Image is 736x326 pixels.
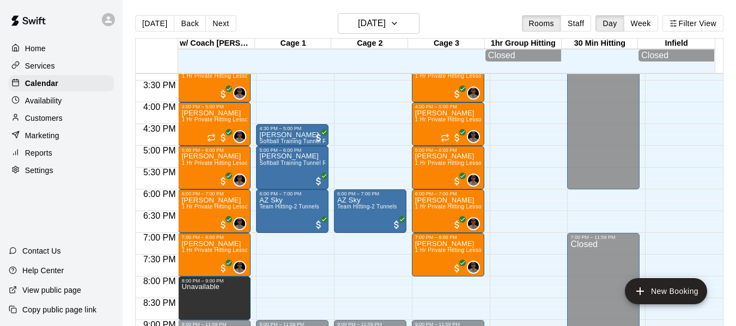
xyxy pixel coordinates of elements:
div: 4:00 PM – 5:00 PM [181,104,247,109]
p: Reports [25,147,52,158]
span: All customers have paid [218,132,229,143]
div: 6:00 PM – 7:00 PM [181,191,247,196]
div: 6:00 PM – 7:00 PM [337,191,403,196]
div: 6:00 PM – 7:00 PM: AZ Sky [334,189,406,233]
p: Services [25,60,55,71]
span: All customers have paid [218,89,229,100]
div: 5:00 PM – 6:00 PM [259,147,325,153]
span: All customers have paid [452,132,463,143]
span: 5:30 PM [141,168,179,177]
span: 6:00 PM [141,189,179,199]
div: 5:00 PM – 6:00 PM [181,147,247,153]
span: 1 Hr Private Hitting Lesson Ages [DEMOGRAPHIC_DATA] And Older [415,247,593,253]
button: Day [595,15,624,32]
p: Marketing [25,130,59,141]
div: 8:00 PM – 9:00 PM: Unavailable [178,276,251,320]
p: View public page [22,285,81,296]
a: Home [9,40,114,57]
button: [DATE] [338,13,419,34]
button: add [625,278,707,304]
div: Infield [638,39,715,49]
span: All customers have paid [452,176,463,187]
span: 1 Hr Private Hitting Lesson Ages [DEMOGRAPHIC_DATA] And Older [415,116,593,122]
div: w/ Coach [PERSON_NAME] [178,39,255,49]
div: 4:00 PM – 5:00 PM: Maggie Mullarkey [178,102,251,146]
div: Closed [488,51,558,60]
span: Allen Quinney [238,130,246,143]
a: Customers [9,110,114,126]
span: All customers have paid [218,219,229,230]
a: Services [9,58,114,74]
img: Allen Quinney [234,131,245,142]
span: 4:30 PM [141,124,179,133]
p: Settings [25,165,53,176]
img: Allen Quinney [468,262,479,273]
div: 6:00 PM – 7:00 PM [259,191,325,196]
img: Allen Quinney [468,218,479,229]
span: 4:00 PM [141,102,179,112]
a: Marketing [9,127,114,144]
span: All customers have paid [452,263,463,274]
span: 3:30 PM [141,81,179,90]
h6: [DATE] [358,16,386,31]
div: 6:00 PM – 7:00 PM: Sofia Fowler [412,189,484,233]
div: 5:00 PM – 6:00 PM [415,147,481,153]
span: Allen Quinney [238,87,246,100]
img: Allen Quinney [234,218,245,229]
span: 8:00 PM [141,276,179,286]
span: All customers have paid [452,89,463,100]
a: Settings [9,162,114,179]
button: Staff [561,15,592,32]
span: Softball Training Tunnel Rental [259,138,339,144]
span: 1 Hr Private Hitting Lesson Ages [DEMOGRAPHIC_DATA] And Older [415,204,593,210]
div: Allen Quinney [467,217,480,230]
div: Allen Quinney [467,130,480,143]
span: All customers have paid [218,263,229,274]
div: 7:00 PM – 8:00 PM: 1 Hr Private Hitting Lesson Ages 8 And Older [178,233,251,276]
div: 6:00 PM – 7:00 PM: AZ Sky [256,189,329,233]
div: 5:00 PM – 6:00 PM: Adelyn McCaffrey [412,146,484,189]
span: 1 Hr Private Hitting Lesson Ages [DEMOGRAPHIC_DATA] And Older [181,160,359,166]
p: Availability [25,95,62,106]
span: All customers have paid [452,219,463,230]
div: Cage 2 [331,39,408,49]
a: Reports [9,145,114,161]
img: Allen Quinney [234,175,245,186]
span: All customers have paid [313,176,324,187]
p: Help Center [22,265,64,276]
div: Cage 1 [255,39,332,49]
span: 8:30 PM [141,298,179,307]
a: Availability [9,93,114,109]
div: 4:00 PM – 5:00 PM: Maggie Mullarkey [412,102,484,146]
div: 6:00 PM – 7:00 PM [415,191,481,196]
a: Calendar [9,75,114,91]
div: Allen Quinney [467,261,480,274]
div: 4:30 PM – 5:00 PM: Cole Peterson [256,124,329,146]
div: Allen Quinney [233,87,246,100]
div: Allen Quinney [233,130,246,143]
div: 4:30 PM – 5:00 PM [259,126,325,131]
span: Recurring event [207,133,216,142]
button: Back [174,15,206,32]
div: 5:00 PM – 6:00 PM: Angie Satterly [256,146,329,189]
div: 7:00 PM – 8:00 PM [415,235,481,240]
button: Week [624,15,658,32]
button: Next [205,15,236,32]
img: Allen Quinney [468,88,479,99]
span: All customers have paid [391,219,402,230]
span: Allen Quinney [238,174,246,187]
span: 7:30 PM [141,255,179,264]
div: 3:00 PM – 4:00 PM: Liliana Leon Valenzuela [178,59,251,102]
div: Allen Quinney [467,87,480,100]
span: Allen Quinney [238,261,246,274]
div: 1hr Group Hitting [485,39,562,49]
span: 1 Hr Private Hitting Lesson Ages [DEMOGRAPHIC_DATA] And Older [415,73,593,79]
div: Allen Quinney [467,174,480,187]
div: 7:00 PM – 8:00 PM: 1 Hr Private Hitting Lesson Ages 8 And Older [412,233,484,276]
span: All customers have paid [218,176,229,187]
